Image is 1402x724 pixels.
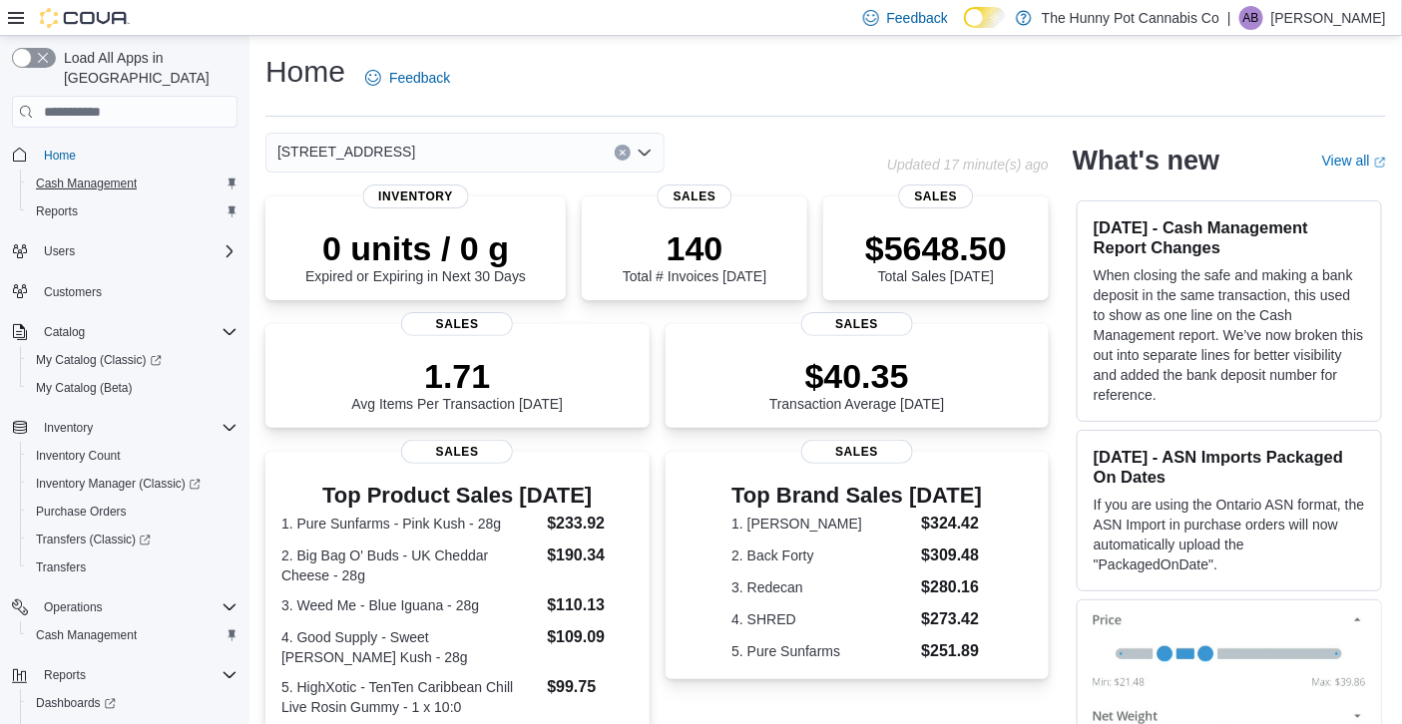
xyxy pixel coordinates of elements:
[20,197,245,225] button: Reports
[56,48,237,88] span: Load All Apps in [GEOGRAPHIC_DATA]
[1042,6,1219,30] p: The Hunny Pot Cannabis Co
[20,498,245,526] button: Purchase Orders
[20,442,245,470] button: Inventory Count
[36,504,127,520] span: Purchase Orders
[351,356,563,412] div: Avg Items Per Transaction [DATE]
[887,157,1049,173] p: Updated 17 minute(s) ago
[547,593,633,617] dd: $110.13
[623,228,766,284] div: Total # Invoices [DATE]
[1094,265,1365,405] p: When closing the safe and making a bank deposit in the same transaction, this used to show as one...
[1094,217,1365,257] h3: [DATE] - Cash Management Report Changes
[20,526,245,553] a: Transfers (Classic)
[28,199,86,223] a: Reports
[28,376,141,400] a: My Catalog (Beta)
[1094,447,1365,487] h3: [DATE] - ASN Imports Packaged On Dates
[305,228,526,268] p: 0 units / 0 g
[887,8,948,28] span: Feedback
[36,663,237,687] span: Reports
[28,444,237,468] span: Inventory Count
[637,145,653,161] button: Open list of options
[769,356,945,396] p: $40.35
[1322,153,1386,169] a: View allExternal link
[4,414,245,442] button: Inventory
[921,607,982,631] dd: $273.42
[36,380,133,396] span: My Catalog (Beta)
[265,52,345,92] h1: Home
[964,7,1006,28] input: Dark Mode
[28,348,170,372] a: My Catalog (Classic)
[4,318,245,346] button: Catalog
[36,203,78,219] span: Reports
[28,500,237,524] span: Purchase Orders
[44,667,86,683] span: Reports
[921,543,982,567] dd: $309.48
[865,228,1007,268] p: $5648.50
[1073,145,1219,177] h2: What's new
[731,609,913,629] dt: 4. SHRED
[731,577,913,597] dt: 3. Redecan
[36,627,137,643] span: Cash Management
[36,416,101,440] button: Inventory
[658,184,732,208] span: Sales
[36,476,201,492] span: Inventory Manager (Classic)
[305,228,526,284] div: Expired or Expiring in Next 30 Days
[36,239,83,263] button: Users
[362,184,469,208] span: Inventory
[20,621,245,649] button: Cash Management
[36,239,237,263] span: Users
[281,545,539,585] dt: 2. Big Bag O' Buds - UK Cheddar Cheese - 28g
[28,444,129,468] a: Inventory Count
[281,677,539,717] dt: 5. HighXotic - TenTen Caribbean Chill Live Rosin Gummy - 1 x 10:0
[28,528,237,551] span: Transfers (Classic)
[281,627,539,667] dt: 4. Good Supply - Sweet [PERSON_NAME] Kush - 28g
[36,595,111,619] button: Operations
[801,312,913,336] span: Sales
[769,356,945,412] div: Transaction Average [DATE]
[4,277,245,306] button: Customers
[28,528,159,551] a: Transfers (Classic)
[44,324,85,340] span: Catalog
[44,243,75,259] span: Users
[731,484,982,508] h3: Top Brand Sales [DATE]
[28,691,237,715] span: Dashboards
[1094,495,1365,574] p: If you are using the Ontario ASN format, the ASN Import in purchase orders will now automatically...
[389,68,450,88] span: Feedback
[36,320,93,344] button: Catalog
[36,416,237,440] span: Inventory
[4,237,245,265] button: Users
[921,639,982,663] dd: $251.89
[351,356,563,396] p: 1.71
[20,346,245,374] a: My Catalog (Classic)
[899,184,974,208] span: Sales
[36,279,237,304] span: Customers
[1271,6,1386,30] p: [PERSON_NAME]
[281,595,539,615] dt: 3. Weed Me - Blue Iguana - 28g
[4,661,245,689] button: Reports
[731,545,913,565] dt: 2. Back Forty
[964,28,965,29] span: Dark Mode
[36,280,110,304] a: Customers
[281,514,539,534] dt: 1. Pure Sunfarms - Pink Kush - 28g
[36,352,162,368] span: My Catalog (Classic)
[36,559,86,575] span: Transfers
[36,144,84,168] a: Home
[20,374,245,402] button: My Catalog (Beta)
[357,58,458,98] a: Feedback
[1227,6,1231,30] p: |
[36,176,137,191] span: Cash Management
[921,575,982,599] dd: $280.16
[44,599,103,615] span: Operations
[801,440,913,464] span: Sales
[28,691,124,715] a: Dashboards
[36,663,94,687] button: Reports
[547,512,633,536] dd: $233.92
[865,228,1007,284] div: Total Sales [DATE]
[36,320,237,344] span: Catalog
[36,448,121,464] span: Inventory Count
[20,553,245,581] button: Transfers
[28,348,237,372] span: My Catalog (Classic)
[28,172,145,195] a: Cash Management
[28,199,237,223] span: Reports
[44,420,93,436] span: Inventory
[44,148,76,164] span: Home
